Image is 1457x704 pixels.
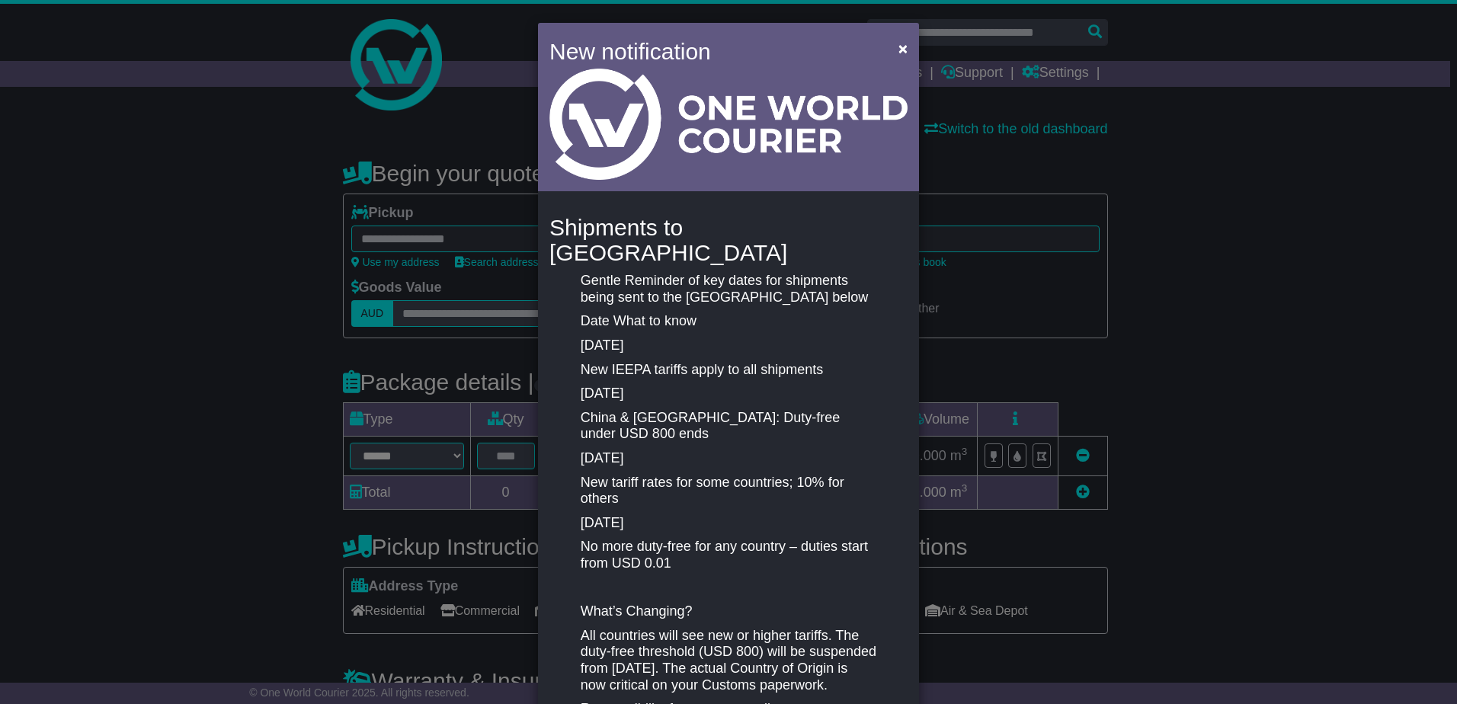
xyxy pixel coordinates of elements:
[581,386,876,402] p: [DATE]
[549,69,908,180] img: Light
[581,628,876,693] p: All countries will see new or higher tariffs. The duty-free threshold (USD 800) will be suspended...
[891,33,915,64] button: Close
[581,539,876,571] p: No more duty-free for any country – duties start from USD 0.01
[549,215,908,265] h4: Shipments to [GEOGRAPHIC_DATA]
[581,450,876,467] p: [DATE]
[898,40,908,57] span: ×
[549,34,876,69] h4: New notification
[581,603,876,620] p: What’s Changing?
[581,410,876,443] p: China & [GEOGRAPHIC_DATA]: Duty-free under USD 800 ends
[581,338,876,354] p: [DATE]
[581,273,876,306] p: Gentle Reminder of key dates for shipments being sent to the [GEOGRAPHIC_DATA] below
[581,515,876,532] p: [DATE]
[581,313,876,330] p: Date What to know
[581,362,876,379] p: New IEEPA tariffs apply to all shipments
[581,475,876,507] p: New tariff rates for some countries; 10% for others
